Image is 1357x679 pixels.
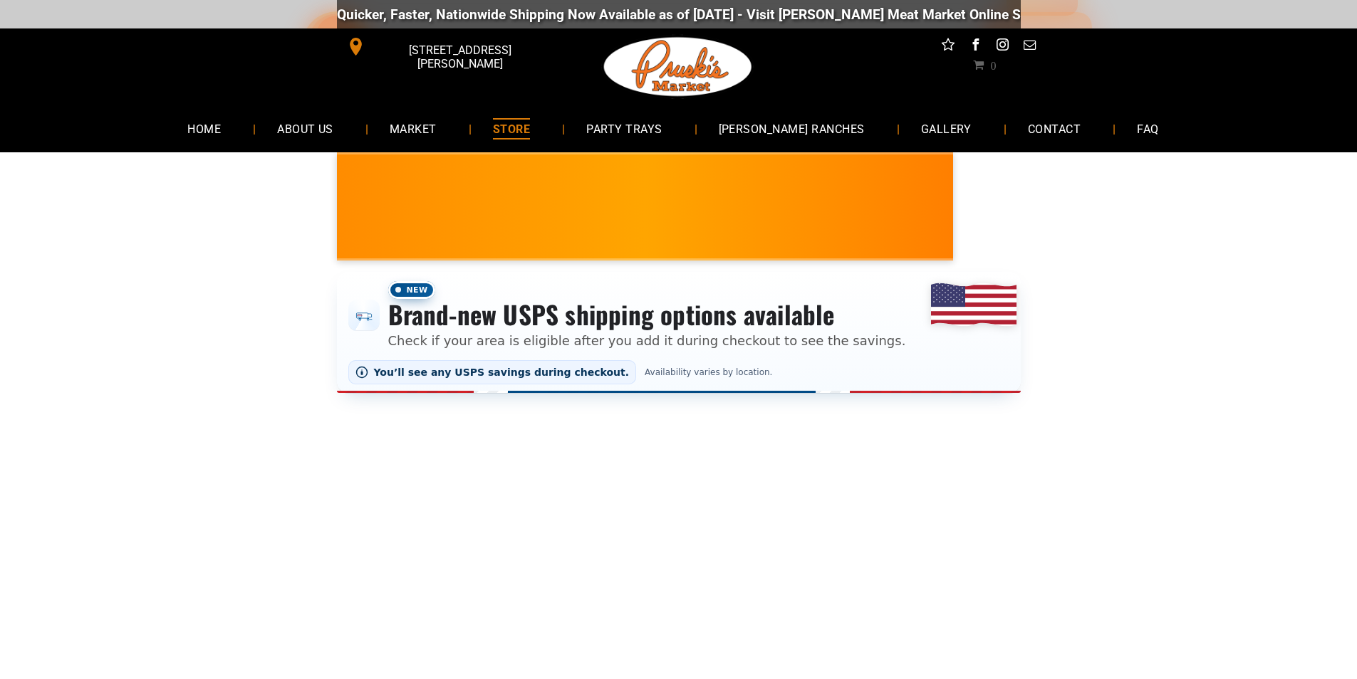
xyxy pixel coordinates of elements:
a: email [1020,36,1039,58]
a: [STREET_ADDRESS][PERSON_NAME] [337,36,555,58]
h3: Brand-new USPS shipping options available [388,299,906,330]
a: ABOUT US [256,110,355,147]
a: MARKET [368,110,458,147]
a: GALLERY [900,110,993,147]
img: Pruski-s+Market+HQ+Logo2-1920w.png [601,28,755,105]
span: You’ll see any USPS savings during checkout. [374,367,630,378]
a: CONTACT [1007,110,1102,147]
span: Availability varies by location. [642,367,775,377]
div: Shipping options announcement [337,272,1021,393]
span: [PERSON_NAME] MARKET [924,216,1204,239]
a: instagram [993,36,1012,58]
div: Quicker, Faster, Nationwide Shipping Now Available as of [DATE] - Visit [PERSON_NAME] Meat Market... [316,6,1178,23]
a: Social network [939,36,957,58]
a: FAQ [1116,110,1180,147]
a: PARTY TRAYS [565,110,683,147]
a: STORE [472,110,551,147]
p: Check if your area is eligible after you add it during checkout to see the savings. [388,331,906,350]
a: facebook [966,36,984,58]
a: [PERSON_NAME] RANCHES [697,110,886,147]
span: New [388,281,435,299]
a: HOME [166,110,242,147]
span: 0 [990,59,996,70]
span: [STREET_ADDRESS][PERSON_NAME] [368,36,551,78]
